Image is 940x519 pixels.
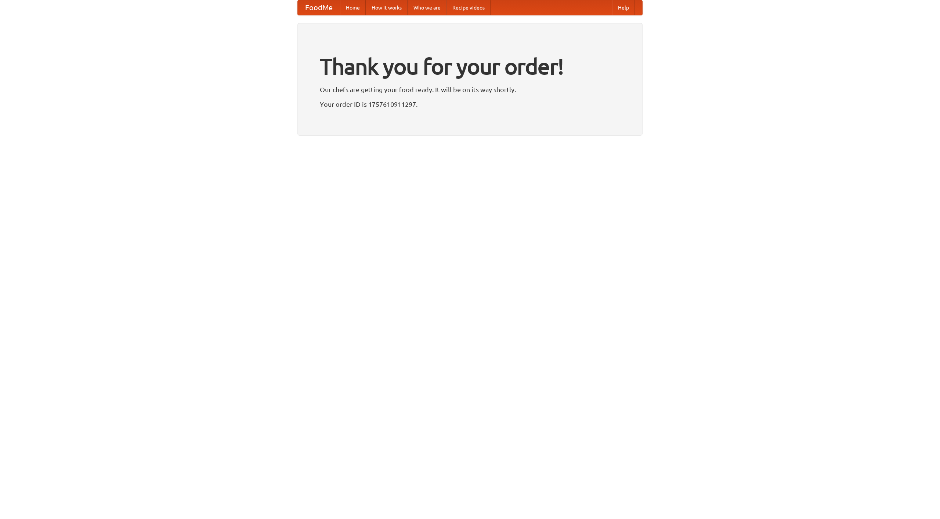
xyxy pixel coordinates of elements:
a: Home [340,0,366,15]
a: Help [612,0,635,15]
p: Our chefs are getting your food ready. It will be on its way shortly. [320,84,620,95]
a: How it works [366,0,408,15]
a: Who we are [408,0,446,15]
p: Your order ID is 1757610911297. [320,99,620,110]
a: FoodMe [298,0,340,15]
a: Recipe videos [446,0,491,15]
h1: Thank you for your order! [320,49,620,84]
